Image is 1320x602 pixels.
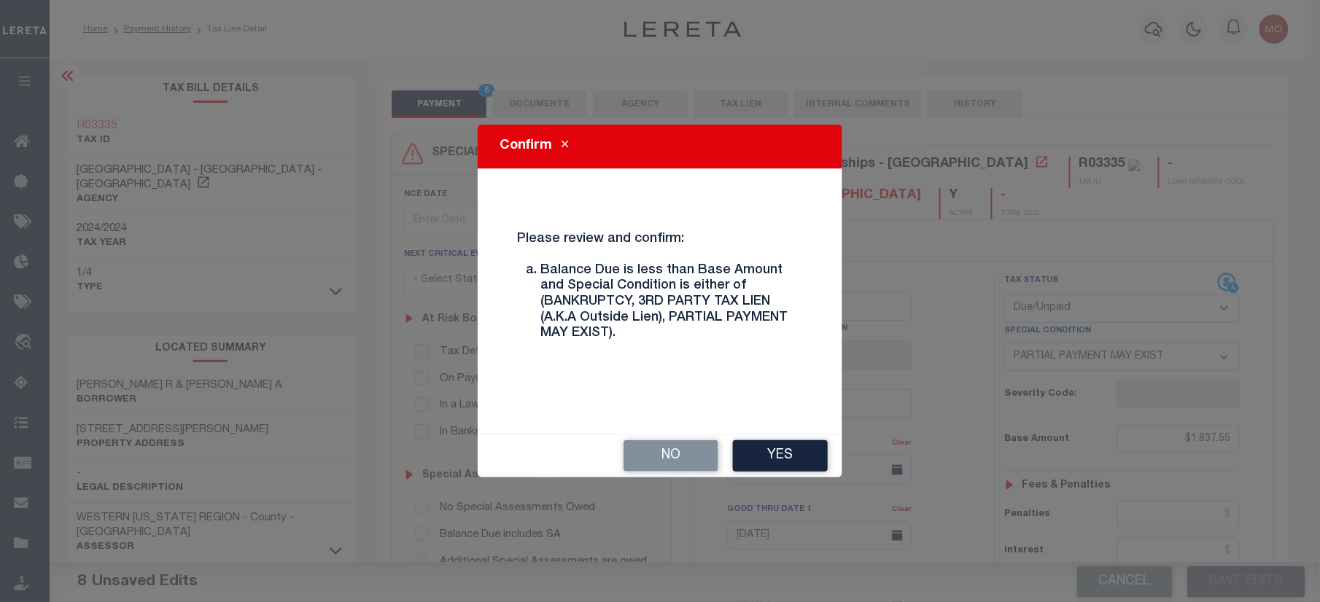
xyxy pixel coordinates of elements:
li: Balance Due is less than Base Amount and Special Condition is either of (BANKRUPTCY, 3RD PARTY TA... [540,263,803,342]
h4: Please review and confirm: [506,232,814,353]
button: Close [552,138,578,155]
button: No [624,440,718,472]
h5: Confirm [500,136,552,156]
button: Yes [733,440,828,472]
